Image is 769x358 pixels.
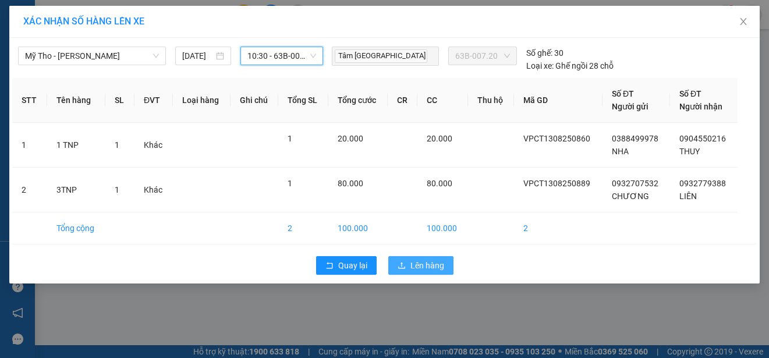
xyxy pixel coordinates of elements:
[288,134,292,143] span: 1
[112,10,232,38] div: VP [GEOGRAPHIC_DATA]
[612,134,658,143] span: 0388499978
[612,89,634,98] span: Số ĐT
[526,47,564,59] div: 30
[47,212,105,244] td: Tổng cộng
[612,192,649,201] span: CHƯƠNG
[679,179,726,188] span: 0932779388
[10,36,104,50] div: CHƯƠNG
[173,78,230,123] th: Loại hàng
[112,52,232,68] div: 0932779388
[514,78,603,123] th: Mã GD
[12,123,47,168] td: 1
[10,10,104,36] div: [PERSON_NAME]
[526,47,552,59] span: Số ghế:
[105,78,134,123] th: SL
[47,78,105,123] th: Tên hàng
[612,147,629,156] span: NHA
[25,47,159,65] span: Mỹ Tho - Hồ Chí Minh
[679,147,700,156] span: THUY
[115,185,119,194] span: 1
[388,78,418,123] th: CR
[338,179,363,188] span: 80.000
[514,212,603,244] td: 2
[468,78,514,123] th: Thu hộ
[278,78,328,123] th: Tổng SL
[739,17,748,26] span: close
[12,78,47,123] th: STT
[288,179,292,188] span: 1
[325,261,334,271] span: rollback
[398,261,406,271] span: upload
[12,168,47,212] td: 2
[182,49,214,62] input: 13/08/2025
[388,256,453,275] button: uploadLên hàng
[134,78,173,123] th: ĐVT
[526,59,554,72] span: Loại xe:
[111,78,163,90] span: Chưa cước :
[10,50,104,66] div: 0932707532
[679,102,722,111] span: Người nhận
[10,10,28,22] span: Gửi:
[523,134,590,143] span: VPCT1308250860
[427,134,452,143] span: 20.000
[115,140,119,150] span: 1
[455,47,510,65] span: 63B-007.20
[278,212,328,244] td: 2
[679,192,697,201] span: LIÊN
[316,256,377,275] button: rollbackQuay lại
[134,168,173,212] td: Khác
[410,259,444,272] span: Lên hàng
[612,102,648,111] span: Người gửi
[111,75,233,91] div: 80.000
[335,49,427,63] span: Tâm [GEOGRAPHIC_DATA]
[679,134,726,143] span: 0904550216
[112,11,140,23] span: Nhận:
[134,123,173,168] td: Khác
[23,16,144,27] span: XÁC NHẬN SỐ HÀNG LÊN XE
[417,212,468,244] td: 100.000
[112,38,232,52] div: LIÊN
[338,134,363,143] span: 20.000
[338,259,367,272] span: Quay lại
[523,179,590,188] span: VPCT1308250889
[328,78,387,123] th: Tổng cước
[231,78,279,123] th: Ghi chú
[727,6,760,38] button: Close
[612,179,658,188] span: 0932707532
[679,89,701,98] span: Số ĐT
[427,179,452,188] span: 80.000
[247,47,316,65] span: 10:30 - 63B-007.20
[47,123,105,168] td: 1 TNP
[328,212,387,244] td: 100.000
[526,59,614,72] div: Ghế ngồi 28 chỗ
[47,168,105,212] td: 3TNP
[417,78,468,123] th: CC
